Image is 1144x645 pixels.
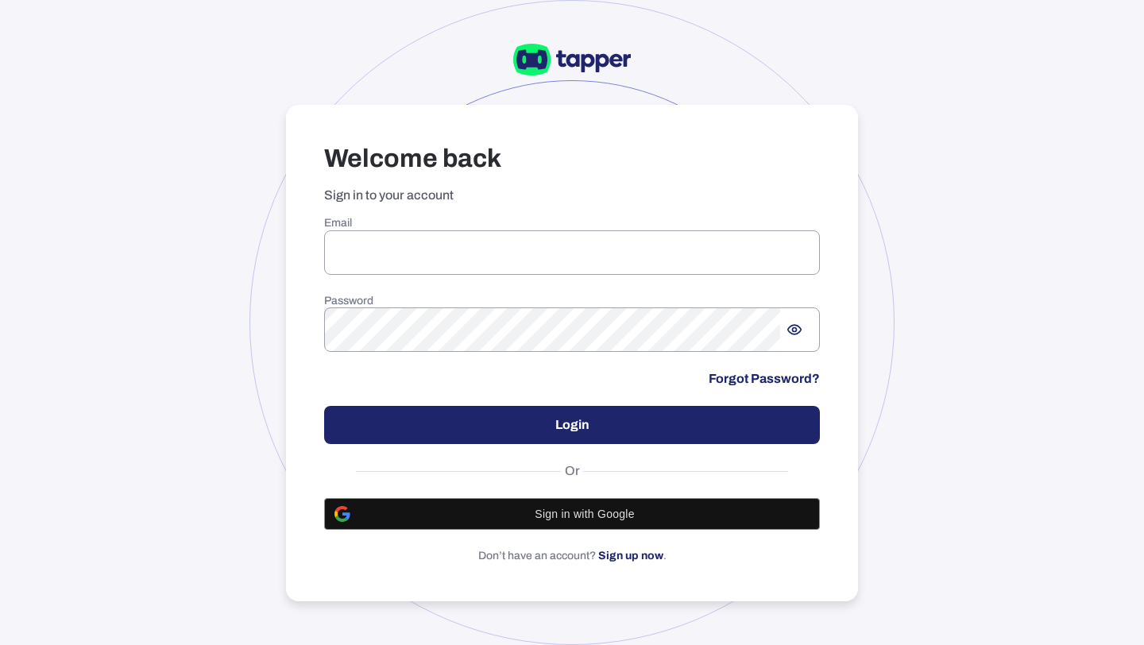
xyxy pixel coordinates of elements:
a: Forgot Password? [709,371,820,387]
button: Show password [780,315,809,344]
p: Sign in to your account [324,187,820,203]
span: Or [561,463,584,479]
p: Don’t have an account? . [324,549,820,563]
span: Sign in with Google [360,508,810,520]
button: Login [324,406,820,444]
h6: Password [324,294,820,308]
button: Sign in with Google [324,498,820,530]
h6: Email [324,216,820,230]
a: Sign up now [598,550,663,562]
h3: Welcome back [324,143,820,175]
